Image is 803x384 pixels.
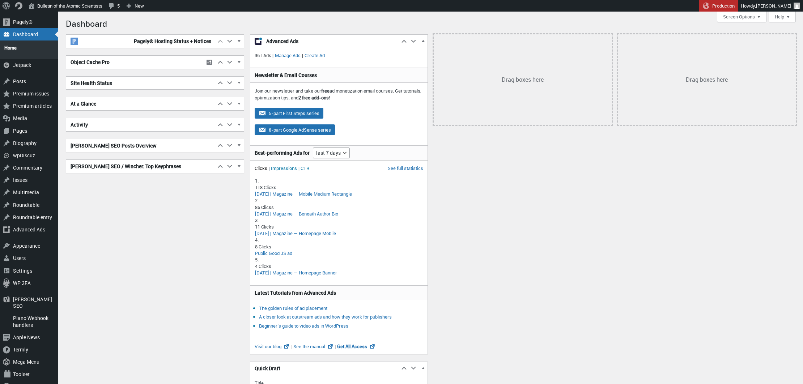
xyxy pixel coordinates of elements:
h1: Dashboard [66,15,796,31]
a: See full statistics [388,165,423,171]
a: The golden rules of ad placement [259,305,327,311]
div: 5. [255,256,423,263]
a: Manage Ads [273,52,302,59]
div: 4 Clicks [255,263,423,269]
span: Advanced Ads [266,38,395,45]
div: 8 Clicks [255,243,423,250]
h2: Activity [66,118,216,131]
a: [DATE] | Magazine — Homepage Mobile [255,230,336,236]
div: 1. [255,178,423,184]
h2: [PERSON_NAME] SEO Posts Overview [66,139,216,152]
h2: Site Health Status [66,77,216,90]
li: CTR [301,165,309,171]
button: 8-part Google AdSense series [255,124,335,135]
h2: At a Glance [66,97,216,110]
div: 11 Clicks [255,223,423,230]
strong: 2 free add-ons [298,94,329,101]
a: Public Good JS ad [255,250,292,256]
li: Impressions [271,165,299,171]
li: Clicks [255,165,270,171]
a: Get All Access [337,343,376,350]
p: 361 Ads | | [255,52,424,59]
div: 2. [255,197,423,204]
a: [DATE] | Magazine — Mobile Medium Rectangle [255,191,352,197]
h2: [PERSON_NAME] SEO / Wincher: Top Keyphrases [66,160,216,173]
button: Help [769,12,796,22]
a: Beginner’s guide to video ads in WordPress [259,323,348,329]
span: Quick Draft [255,365,280,372]
div: 86 Clicks [255,204,423,210]
div: 118 Clicks [255,184,423,191]
div: 3. [255,217,423,223]
span: [PERSON_NAME] [756,3,791,9]
button: Screen Options [717,12,766,22]
h2: Pagely® Hosting Status + Notices [66,35,216,48]
a: Visit our blog [255,343,293,350]
h3: Newsletter & Email Courses [255,72,424,79]
a: [DATE] | Magazine — Homepage Banner [255,269,337,276]
h3: Best-performing Ads for [255,149,310,157]
a: A closer look at outstream ads and how they work for publishers [259,313,392,320]
img: pagely-w-on-b20x20.png [71,38,78,45]
a: See the manual [293,343,337,350]
strong: free [321,88,330,94]
div: 4. [255,236,423,243]
h2: Object Cache Pro [66,56,203,69]
h3: Latest Tutorials from Advanced Ads [255,289,424,296]
p: Join our newsletter and take our ad monetization email courses. Get tutorials, optimization tips,... [255,88,424,102]
button: 5-part First Steps series [255,108,323,119]
a: Create Ad [303,52,326,59]
a: [DATE] | Magazine — Beneath Author Bio [255,210,338,217]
